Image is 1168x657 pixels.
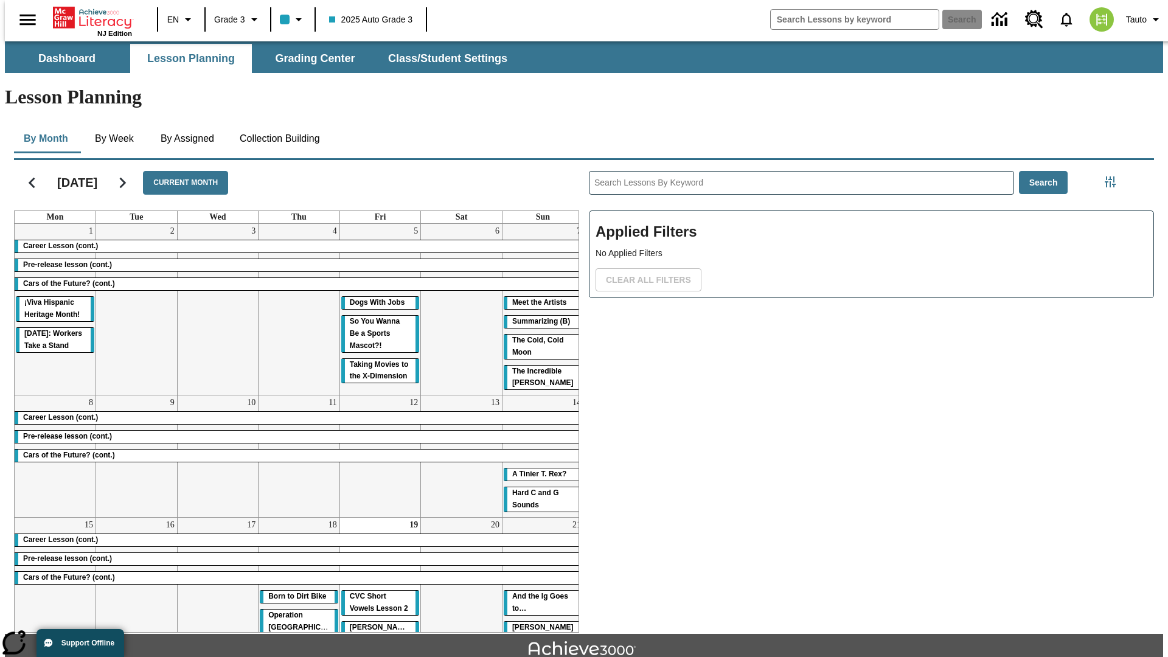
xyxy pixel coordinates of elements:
[579,155,1154,633] div: Search
[15,450,583,462] div: Cars of the Future? (cont.)
[341,359,420,383] div: Taking Movies to the X-Dimension
[15,395,96,518] td: September 8, 2025
[268,592,326,600] span: Born to Dirt Bike
[23,535,98,544] span: Career Lesson (cont.)
[570,518,583,532] a: September 21, 2025
[512,317,570,325] span: Summarizing (B)
[23,279,115,288] span: Cars of the Future? (cont.)
[596,217,1147,247] h2: Applied Filters
[372,211,389,223] a: Friday
[44,211,66,223] a: Monday
[330,224,339,238] a: September 4, 2025
[589,210,1154,298] div: Applied Filters
[164,518,177,532] a: September 16, 2025
[6,44,128,73] button: Dashboard
[162,9,201,30] button: Language: EN, Select a language
[209,9,266,30] button: Grade: Grade 3, Select a grade
[589,172,1013,194] input: Search Lessons By Keyword
[16,297,94,321] div: ¡Viva Hispanic Heritage Month!
[23,554,112,563] span: Pre-release lesson (cont.)
[504,297,582,309] div: Meet the Artists
[493,224,502,238] a: September 6, 2025
[350,360,408,381] span: Taking Movies to the X-Dimension
[339,224,421,395] td: September 5, 2025
[168,395,177,410] a: September 9, 2025
[245,395,258,410] a: September 10, 2025
[512,470,566,478] span: A Tinier T. Rex?
[23,260,112,269] span: Pre-release lesson (cont.)
[96,395,178,518] td: September 9, 2025
[275,9,311,30] button: Class color is light blue. Change class color
[15,553,583,565] div: Pre-release lesson (cont.)
[350,298,405,307] span: Dogs With Jobs
[421,395,502,518] td: September 13, 2025
[53,4,132,37] div: Home
[378,44,517,73] button: Class/Student Settings
[260,610,338,634] div: Operation London Bridge
[407,518,420,532] a: September 19, 2025
[512,592,568,613] span: And the Ig Goes to…
[86,224,96,238] a: September 1, 2025
[97,30,132,37] span: NJ Edition
[23,432,112,440] span: Pre-release lesson (cont.)
[1082,4,1121,35] button: Select a new avatar
[167,13,179,26] span: EN
[16,328,94,352] div: Labor Day: Workers Take a Stand
[23,242,98,250] span: Career Lesson (cont.)
[504,622,582,646] div: Joplin's Question
[15,431,583,443] div: Pre-release lesson (cont.)
[207,211,228,223] a: Wednesday
[260,591,338,603] div: Born to Dirt Bike
[570,395,583,410] a: September 14, 2025
[5,86,1163,108] h1: Lesson Planning
[107,167,138,198] button: Next
[350,317,400,350] span: So You Wanna Be a Sports Mascot?!
[596,247,1147,260] p: No Applied Filters
[57,175,97,190] h2: [DATE]
[1019,171,1068,195] button: Search
[259,395,340,518] td: September 11, 2025
[504,366,582,390] div: The Incredible Kellee Edwards
[504,487,582,512] div: Hard C and G Sounds
[350,592,408,613] span: CVC Short Vowels Lesson 2
[23,573,115,582] span: Cars of the Future? (cont.)
[127,211,145,223] a: Tuesday
[36,629,124,657] button: Support Offline
[289,211,309,223] a: Thursday
[504,316,582,328] div: Summarizing (B)
[23,413,98,422] span: Career Lesson (cont.)
[488,395,502,410] a: September 13, 2025
[1098,170,1122,194] button: Filters Side menu
[10,2,46,38] button: Open side menu
[488,518,502,532] a: September 20, 2025
[453,211,470,223] a: Saturday
[1051,4,1082,35] a: Notifications
[504,468,582,481] div: A Tinier T. Rex?
[15,278,583,290] div: Cars of the Future? (cont.)
[96,224,178,395] td: September 2, 2025
[326,518,339,532] a: September 18, 2025
[5,41,1163,73] div: SubNavbar
[82,518,96,532] a: September 15, 2025
[534,211,552,223] a: Sunday
[16,167,47,198] button: Previous
[168,224,177,238] a: September 2, 2025
[143,171,228,195] button: Current Month
[341,591,420,615] div: CVC Short Vowels Lesson 2
[249,224,258,238] a: September 3, 2025
[574,224,583,238] a: September 7, 2025
[151,124,224,153] button: By Assigned
[14,124,78,153] button: By Month
[421,224,502,395] td: September 6, 2025
[15,572,583,584] div: Cars of the Future? (cont.)
[23,451,115,459] span: Cars of the Future? (cont.)
[15,412,583,424] div: Career Lesson (cont.)
[15,240,583,252] div: Career Lesson (cont.)
[1018,3,1051,36] a: Resource Center, Will open in new tab
[1121,9,1168,30] button: Profile/Settings
[407,395,420,410] a: September 12, 2025
[61,639,114,647] span: Support Offline
[15,259,583,271] div: Pre-release lesson (cont.)
[4,155,579,633] div: Calendar
[1126,13,1147,26] span: Tauto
